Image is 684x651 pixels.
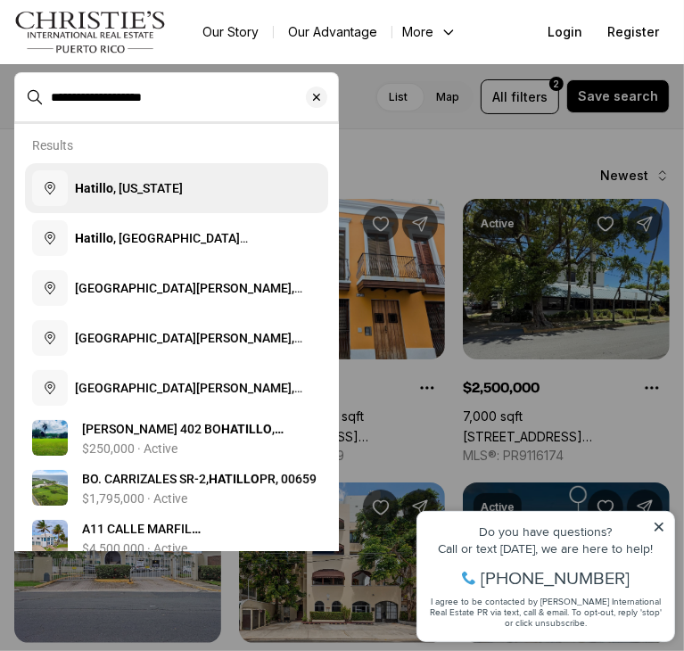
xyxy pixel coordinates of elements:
a: View details: Carr 402 BO HATILLO [25,413,328,463]
span: [GEOGRAPHIC_DATA][PERSON_NAME], [GEOGRAPHIC_DATA][PERSON_NAME], 5, [GEOGRAPHIC_DATA] [75,381,302,449]
span: I agree to be contacted by [PERSON_NAME] International Real Estate PR via text, call & email. To ... [22,110,254,144]
span: Login [548,25,582,39]
a: Our Advantage [274,20,391,45]
p: $4,500,000 · Active [82,541,187,556]
p: $250,000 · Active [82,441,177,456]
button: More [392,20,467,45]
span: Register [607,25,659,39]
span: [PHONE_NUMBER] [73,84,222,102]
div: Do you have questions? [19,40,258,53]
a: View details: A11 CALLE MARFIL (TESORO DEL MAR) [25,513,328,563]
span: , [US_STATE] [75,181,183,195]
button: [GEOGRAPHIC_DATA][PERSON_NAME], [GEOGRAPHIC_DATA][PERSON_NAME],6, [GEOGRAPHIC_DATA] [25,313,328,363]
button: Hatillo, [GEOGRAPHIC_DATA][PERSON_NAME], [GEOGRAPHIC_DATA][PERSON_NAME], [GEOGRAPHIC_DATA] [25,213,328,263]
div: Call or text [DATE], we are here to help! [19,57,258,70]
button: Register [597,14,670,50]
span: BO. CARRIZALES SR-2, PR, 00659 [82,472,317,486]
span: , [GEOGRAPHIC_DATA][PERSON_NAME], [GEOGRAPHIC_DATA][PERSON_NAME], [GEOGRAPHIC_DATA] [75,231,297,281]
b: Hatillo [75,231,113,245]
span: A11 CALLE MARFIL ([GEOGRAPHIC_DATA]), PR, 00659 [82,522,284,572]
button: [GEOGRAPHIC_DATA][PERSON_NAME], [GEOGRAPHIC_DATA][PERSON_NAME],5, [GEOGRAPHIC_DATA] [25,363,328,413]
span: [GEOGRAPHIC_DATA][PERSON_NAME], [GEOGRAPHIC_DATA][PERSON_NAME], 6, [GEOGRAPHIC_DATA] [75,331,302,399]
button: Clear search input [306,73,338,121]
button: [GEOGRAPHIC_DATA][PERSON_NAME], [GEOGRAPHIC_DATA][PERSON_NAME],8, [GEOGRAPHIC_DATA] [25,263,328,313]
b: HATILLO [209,472,260,486]
b: Hatillo [75,181,113,195]
a: View details: BO. CARRIZALES SR-2 [25,463,328,513]
span: [PERSON_NAME] 402 BO , ANASCO PR, 00610 [82,422,284,454]
span: [GEOGRAPHIC_DATA][PERSON_NAME], [GEOGRAPHIC_DATA][PERSON_NAME], 8, [GEOGRAPHIC_DATA] [75,281,302,349]
a: Our Story [188,20,273,45]
b: HATILLO [221,422,272,436]
img: logo [14,11,167,54]
p: Results [32,138,73,152]
button: Login [537,14,593,50]
p: $1,795,000 · Active [82,491,187,506]
button: Hatillo, [US_STATE] [25,163,328,213]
